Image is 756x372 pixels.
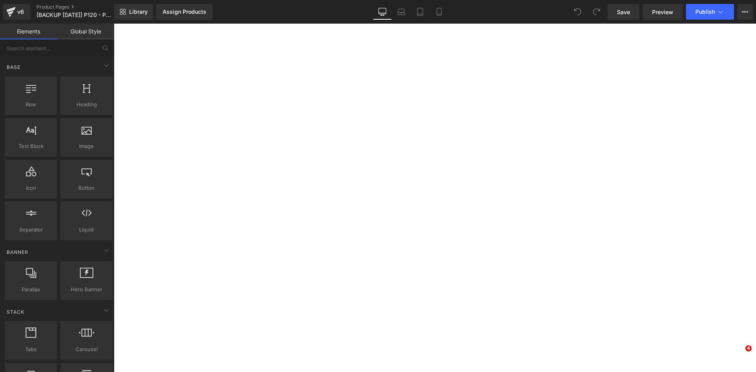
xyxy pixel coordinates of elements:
span: Base [6,63,21,71]
a: New Library [114,4,153,20]
a: Product Pages [37,4,127,10]
div: Assign Products [163,9,206,15]
a: Preview [643,4,683,20]
span: Row [7,100,55,109]
span: Liquid [63,226,110,234]
a: Mobile [430,4,448,20]
a: Laptop [392,4,411,20]
a: v6 [3,4,30,20]
a: Desktop [373,4,392,20]
button: Publish [686,4,734,20]
span: [BACKUP [DATE]] P120 - P2 - LP1 - V17 - [DATE] [37,12,112,18]
span: Carousel [63,345,110,353]
span: Tabs [7,345,55,353]
a: Global Style [57,24,114,39]
button: More [737,4,753,20]
span: Hero Banner [63,285,110,294]
span: Preview [652,8,673,16]
a: Tablet [411,4,430,20]
span: Separator [7,226,55,234]
span: Text Block [7,142,55,150]
span: Icon [7,184,55,192]
button: Undo [570,4,586,20]
span: Stack [6,308,25,316]
iframe: Intercom live chat [729,345,748,364]
button: Redo [589,4,604,20]
span: Banner [6,248,29,256]
span: Heading [63,100,110,109]
div: v6 [16,7,26,17]
span: Image [63,142,110,150]
span: Publish [695,9,715,15]
span: Library [129,8,148,15]
span: Save [617,8,630,16]
span: 4 [745,345,752,352]
span: Button [63,184,110,192]
span: Parallax [7,285,55,294]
